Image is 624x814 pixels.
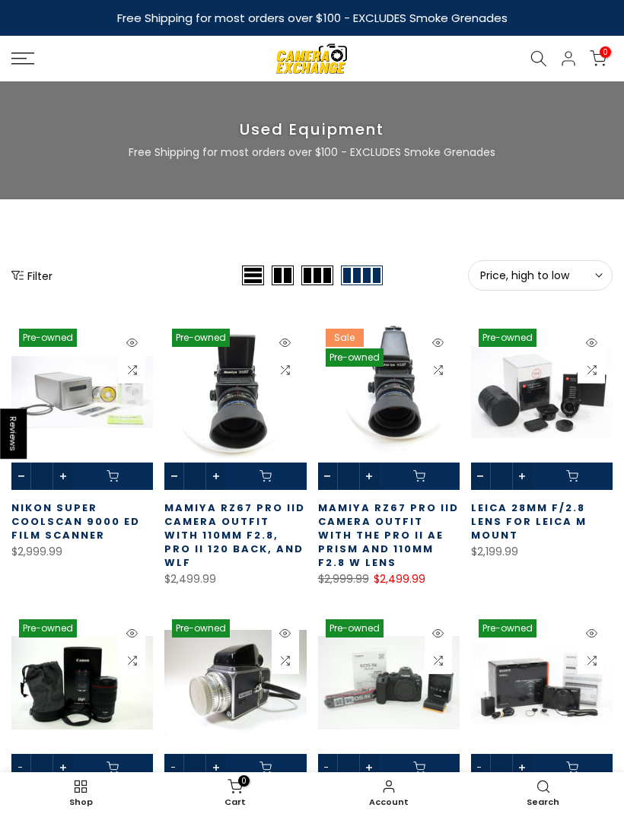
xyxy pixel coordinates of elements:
span: Account [320,798,459,806]
span: Price, high to low [480,269,600,282]
span: 0 [600,46,611,58]
div: $2,999.99 [11,542,153,561]
span: Search [474,798,613,806]
a: 0 Cart [158,776,313,810]
strong: Free Shipping for most orders over $100 - EXCLUDES Smoke Grenades [117,10,508,26]
span: 0 [238,775,250,787]
a: Nikon Super Coolscan 9000 ED Film Scanner [11,501,140,542]
h3: Used Equipment [11,119,613,139]
a: Leica 28mm f/2.8 Lens for Leica M Mount [471,501,587,542]
span: Cart [166,798,305,806]
a: Search [466,776,621,810]
div: $2,499.99 [164,570,306,589]
a: Account [312,776,466,810]
button: Price, high to low [468,260,613,291]
a: 0 [590,50,606,67]
ins: $2,499.99 [374,570,425,589]
div: $2,199.99 [471,542,613,561]
a: Mamiya RZ67 Pro IID Camera Outfit with 110MM F2.8, Pro II 120 Back, and WLF [164,501,305,570]
a: Mamiya RZ67 Pro IID Camera Outfit with the Pro II AE Prism and 110MM F2.8 W Lens [318,501,459,570]
span: Shop [11,798,151,806]
del: $2,999.99 [318,571,369,587]
button: Show filters [11,268,53,283]
a: Shop [4,776,158,810]
p: Free Shipping for most orders over $100 - EXCLUDES Smoke Grenades [27,143,597,161]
